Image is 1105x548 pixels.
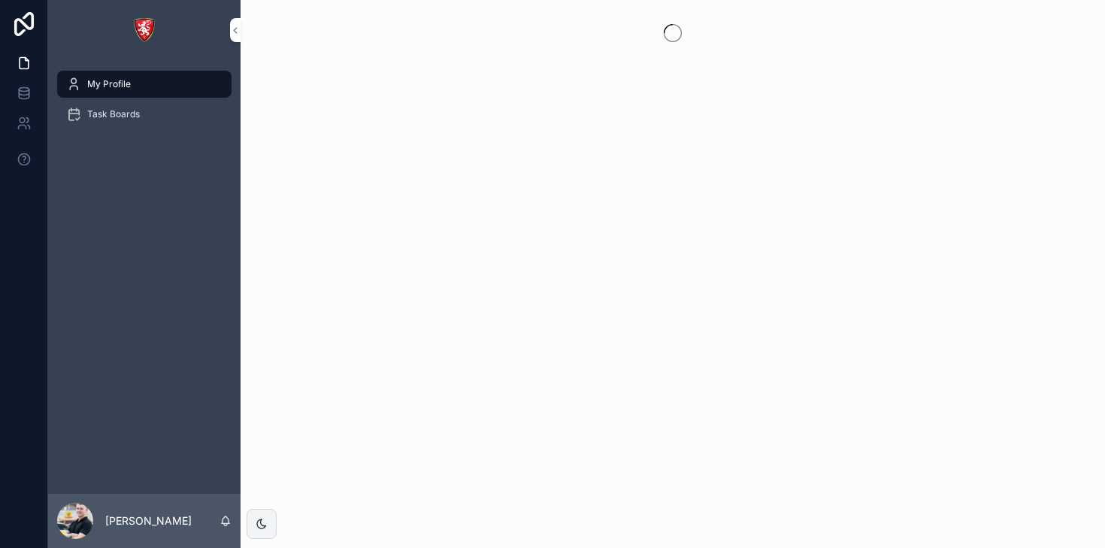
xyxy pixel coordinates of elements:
div: scrollable content [48,60,241,147]
a: My Profile [57,71,232,98]
a: Task Boards [57,101,232,128]
span: My Profile [87,78,131,90]
span: Task Boards [87,108,140,120]
img: App logo [132,18,156,42]
p: [PERSON_NAME] [105,513,192,528]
